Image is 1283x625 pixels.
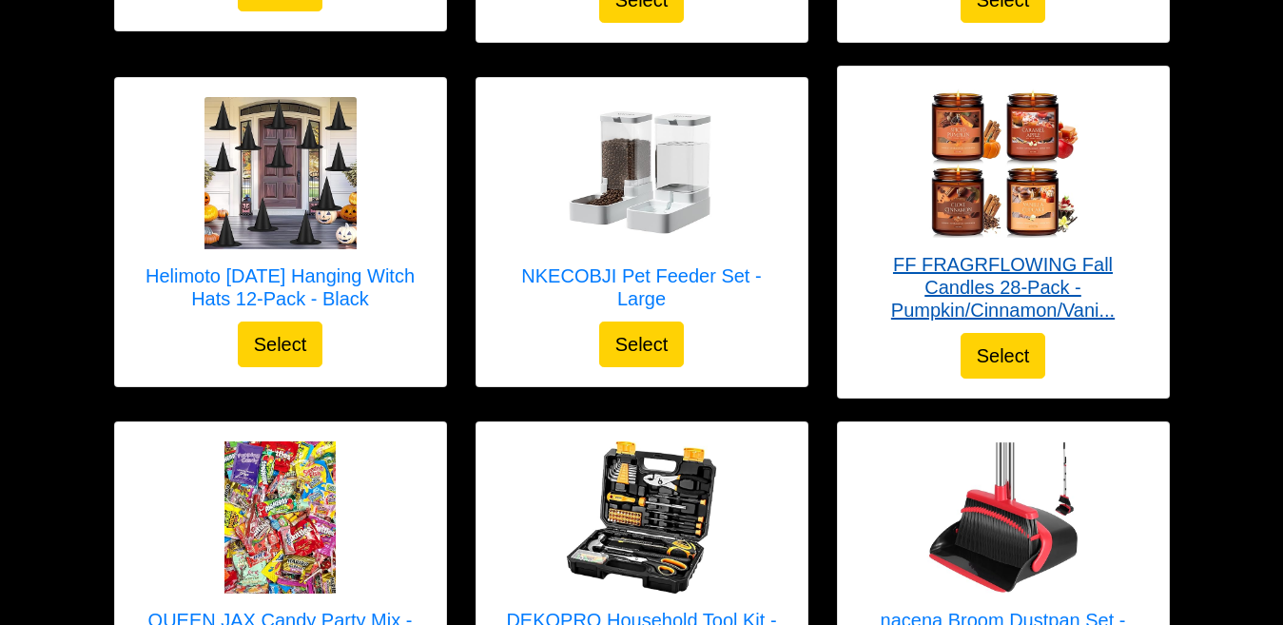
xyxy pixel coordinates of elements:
img: nacena Broom Dustpan Set - Black [927,441,1079,594]
button: Select [599,322,685,367]
a: NKECOBJI Pet Feeder Set - Large NKECOBJI Pet Feeder Set - Large [496,97,788,322]
img: Helimoto Halloween Hanging Witch Hats 12-Pack - Black [204,97,357,249]
img: QUEEN JAX Candy Party Mix - 32-Pack - Assorted Candy [204,441,357,594]
img: FF FRAGRFLOWING Fall Candles 28-Pack - Pumpkin/Cinnamon/Vanilla/Apple [927,86,1079,238]
a: Helimoto Halloween Hanging Witch Hats 12-Pack - Black Helimoto [DATE] Hanging Witch Hats 12-Pack ... [134,97,427,322]
h5: Helimoto [DATE] Hanging Witch Hats 12-Pack - Black [134,264,427,310]
img: DEKOPRO Household Tool Kit - 50 Piece [566,441,718,594]
h5: NKECOBJI Pet Feeder Set - Large [496,264,788,310]
a: FF FRAGRFLOWING Fall Candles 28-Pack - Pumpkin/Cinnamon/Vanilla/Apple FF FRAGRFLOWING Fall Candle... [857,86,1150,333]
h5: FF FRAGRFLOWING Fall Candles 28-Pack - Pumpkin/Cinnamon/Vani... [857,253,1150,322]
img: NKECOBJI Pet Feeder Set - Large [566,97,718,249]
button: Select [961,333,1046,379]
button: Select [238,322,323,367]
